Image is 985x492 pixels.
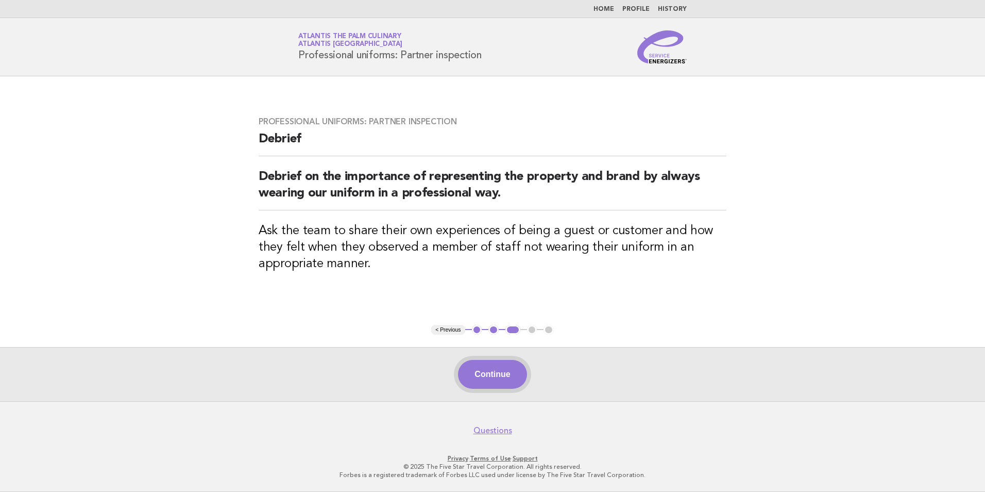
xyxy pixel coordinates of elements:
[505,325,520,335] button: 3
[177,454,808,463] p: · ·
[448,455,468,462] a: Privacy
[259,131,726,156] h2: Debrief
[298,33,402,47] a: Atlantis The Palm CulinaryAtlantis [GEOGRAPHIC_DATA]
[622,6,650,12] a: Profile
[593,6,614,12] a: Home
[513,455,538,462] a: Support
[472,325,482,335] button: 1
[431,325,465,335] button: < Previous
[470,455,511,462] a: Terms of Use
[488,325,499,335] button: 2
[298,41,402,48] span: Atlantis [GEOGRAPHIC_DATA]
[259,169,726,210] h2: Debrief on the importance of representing the property and brand by always wearing our uniform in...
[637,30,687,63] img: Service Energizers
[177,463,808,471] p: © 2025 The Five Star Travel Corporation. All rights reserved.
[473,425,512,436] a: Questions
[177,471,808,479] p: Forbes is a registered trademark of Forbes LLC used under license by The Five Star Travel Corpora...
[658,6,687,12] a: History
[298,34,482,60] h1: Professional uniforms: Partner inspection
[259,117,726,127] h3: Professional uniforms: Partner inspection
[259,223,726,272] h3: Ask the team to share their own experiences of being a guest or customer and how they felt when t...
[458,360,527,389] button: Continue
